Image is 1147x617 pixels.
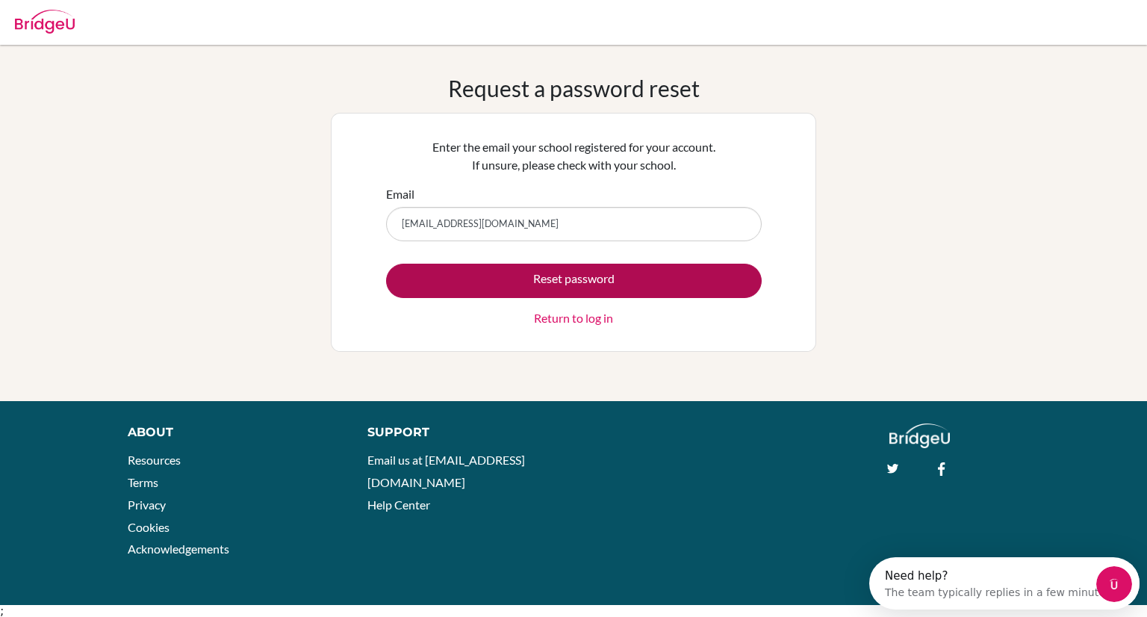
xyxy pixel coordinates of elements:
[386,138,762,174] p: Enter the email your school registered for your account. If unsure, please check with your school.
[128,497,166,512] a: Privacy
[386,264,762,298] button: Reset password
[386,185,414,203] label: Email
[367,453,525,489] a: Email us at [EMAIL_ADDRESS][DOMAIN_NAME]
[448,75,700,102] h1: Request a password reset
[16,25,245,40] div: The team typically replies in a few minutes.
[534,309,613,327] a: Return to log in
[128,475,158,489] a: Terms
[128,424,334,441] div: About
[889,424,950,448] img: logo_white@2x-f4f0deed5e89b7ecb1c2cc34c3e3d731f90f0f143d5ea2071677605dd97b5244.png
[16,13,245,25] div: Need help?
[128,520,170,534] a: Cookies
[1096,566,1132,602] iframe: Intercom live chat
[15,10,75,34] img: Bridge-U
[367,497,430,512] a: Help Center
[128,453,181,467] a: Resources
[367,424,558,441] div: Support
[869,557,1140,610] iframe: Intercom live chat discovery launcher
[128,542,229,556] a: Acknowledgements
[6,6,289,47] div: Open Intercom Messenger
